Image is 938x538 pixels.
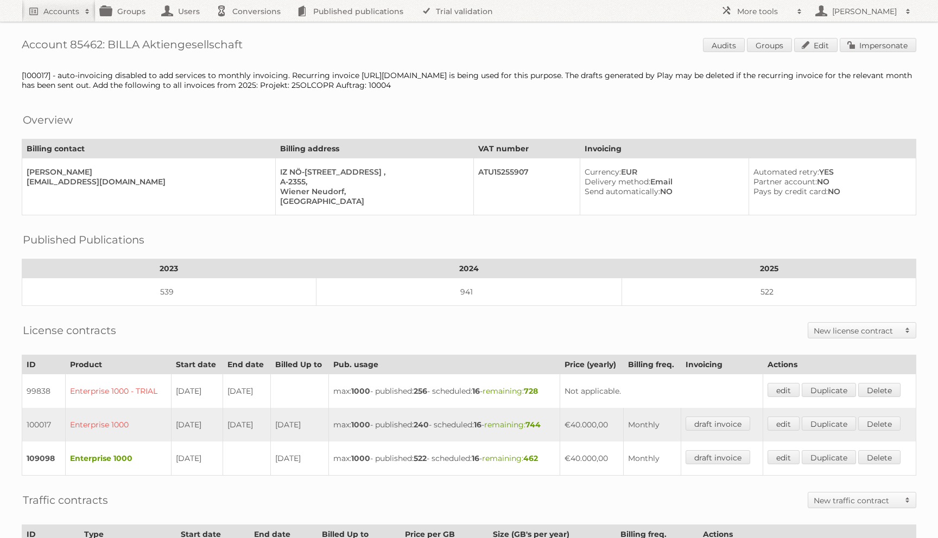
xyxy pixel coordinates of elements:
td: [DATE] [223,408,270,441]
td: €40.000,00 [560,408,623,441]
th: Invoicing [580,139,916,158]
td: Monthly [623,441,681,476]
strong: 1000 [351,453,370,463]
a: Delete [858,417,901,431]
a: edit [768,450,800,464]
a: Delete [858,450,901,464]
th: Billing freq. [623,355,681,374]
span: Currency: [585,167,621,177]
td: Enterprise 1000 - TRIAL [66,374,171,408]
div: A-2355, [280,177,464,187]
span: Toggle [899,323,916,338]
td: 109098 [22,441,66,476]
th: Billed Up to [270,355,329,374]
td: Monthly [623,408,681,441]
div: EUR [585,167,740,177]
th: 2025 [622,259,916,278]
div: [EMAIL_ADDRESS][DOMAIN_NAME] [27,177,267,187]
a: Duplicate [802,450,856,464]
td: €40.000,00 [560,441,623,476]
strong: 744 [525,420,541,430]
strong: 256 [414,386,427,396]
th: Actions [763,355,916,374]
th: Start date [171,355,223,374]
a: New traffic contract [808,492,916,508]
div: Email [585,177,740,187]
div: [100017] - auto-invoicing disabled to add services to monthly invoicing. Recurring invoice [URL][... [22,71,916,90]
th: VAT number [473,139,580,158]
th: Billing address [276,139,473,158]
th: End date [223,355,270,374]
td: Enterprise 1000 [66,408,171,441]
th: Invoicing [681,355,763,374]
td: [DATE] [270,441,329,476]
td: max: - published: - scheduled: - [329,441,560,476]
td: [DATE] [270,408,329,441]
a: New license contract [808,323,916,338]
td: 99838 [22,374,66,408]
h2: Accounts [43,6,79,17]
a: Edit [794,38,838,52]
td: [DATE] [171,408,223,441]
a: Impersonate [840,38,916,52]
strong: 1000 [351,386,370,396]
td: max: - published: - scheduled: - [329,374,560,408]
th: Product [66,355,171,374]
a: Groups [747,38,792,52]
h2: Overview [23,112,73,128]
a: edit [768,383,800,397]
td: [DATE] [171,374,223,408]
span: Pays by credit card: [753,187,828,196]
strong: 522 [414,453,427,463]
h2: New license contract [814,325,899,336]
td: 539 [22,278,316,306]
th: Pub. usage [329,355,560,374]
td: ATU15255907 [473,158,580,215]
h1: Account 85462: BILLA Aktiengesellschaft [22,38,916,54]
div: NO [585,187,740,196]
h2: [PERSON_NAME] [829,6,900,17]
td: Not applicable. [560,374,763,408]
span: remaining: [482,453,538,463]
a: Delete [858,383,901,397]
div: IZ NÖ-[STREET_ADDRESS] , [280,167,464,177]
a: Duplicate [802,383,856,397]
a: draft invoice [686,450,750,464]
strong: 728 [524,386,538,396]
span: remaining: [484,420,541,430]
div: NO [753,177,907,187]
th: Price (yearly) [560,355,623,374]
th: Billing contact [22,139,276,158]
td: 522 [622,278,916,306]
span: Automated retry: [753,167,819,177]
div: YES [753,167,907,177]
a: Duplicate [802,417,856,431]
a: Audits [703,38,745,52]
span: Toggle [899,492,916,508]
div: [PERSON_NAME] [27,167,267,177]
a: draft invoice [686,417,750,431]
h2: New traffic contract [814,495,899,506]
h2: More tools [737,6,791,17]
strong: 462 [523,453,538,463]
th: 2024 [316,259,622,278]
td: [DATE] [223,374,270,408]
span: Send automatically: [585,187,660,196]
span: remaining: [483,386,538,396]
strong: 240 [414,420,429,430]
h2: Traffic contracts [23,492,108,508]
div: [GEOGRAPHIC_DATA] [280,196,464,206]
h2: License contracts [23,322,116,338]
span: Partner account: [753,177,817,187]
td: 100017 [22,408,66,441]
div: NO [753,187,907,196]
td: max: - published: - scheduled: - [329,408,560,441]
th: ID [22,355,66,374]
strong: 1000 [351,420,370,430]
strong: 16 [472,453,479,463]
strong: 16 [474,420,481,430]
td: 941 [316,278,622,306]
strong: 16 [472,386,480,396]
span: Delivery method: [585,177,650,187]
a: edit [768,417,800,431]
